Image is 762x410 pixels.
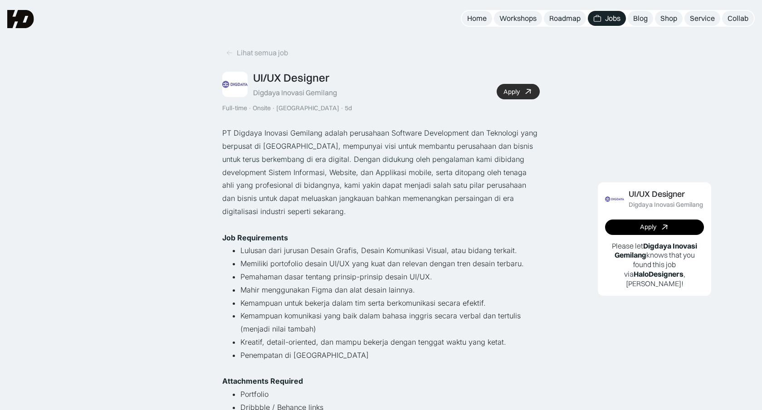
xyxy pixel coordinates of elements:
div: Full-time [222,104,247,112]
strong: Attachments Required [222,376,303,386]
div: Collab [728,14,748,23]
a: Home [462,11,492,26]
a: Apply [605,220,704,235]
b: HaloDesigners [634,269,684,278]
li: Memiliki portofolio desain UI/UX yang kuat dan relevan dengan tren desain terbaru. [240,257,540,270]
img: Job Image [605,190,624,209]
div: Digdaya Inovasi Gemilang [629,201,703,209]
strong: Job Requirements [222,233,288,242]
a: Collab [722,11,754,26]
div: Jobs [605,14,620,23]
a: Apply [497,84,540,99]
img: Job Image [222,72,248,97]
a: Service [684,11,720,26]
a: Shop [655,11,683,26]
div: UI/UX Designer [253,71,329,84]
a: Blog [628,11,653,26]
b: Digdaya Inovasi Gemilang [615,241,698,260]
li: Kreatif, detail-oriented, dan mampu bekerja dengan tenggat waktu yang ketat. [240,336,540,349]
a: Lihat semua job [222,45,292,60]
div: [GEOGRAPHIC_DATA] [276,104,339,112]
p: ‍ [222,218,540,231]
a: Workshops [494,11,542,26]
div: Blog [633,14,648,23]
a: Roadmap [544,11,586,26]
div: Onsite [253,104,271,112]
li: Penempatan di [GEOGRAPHIC_DATA] [240,349,540,375]
div: Workshops [499,14,537,23]
li: Mahir menggunakan Figma dan alat desain lainnya. [240,283,540,297]
li: Kemampuan komunikasi yang baik dalam bahasa inggris secara verbal dan tertulis (menjadi nilai tam... [240,309,540,336]
div: Shop [660,14,677,23]
a: Jobs [588,11,626,26]
div: · [248,104,252,112]
div: Lihat semua job [237,48,288,58]
li: Kemampuan untuk bekerja dalam tim serta berkomunikasi secara efektif. [240,297,540,310]
div: Roadmap [549,14,581,23]
div: Service [690,14,715,23]
li: Portfolio [240,388,540,401]
div: UI/UX Designer [629,190,685,199]
div: 5d [345,104,352,112]
p: PT Digdaya Inovasi Gemilang adalah perusahaan Software Development dan Teknologi yang berpusat di... [222,127,540,218]
li: Lulusan dari jurusan Desain Grafis, Desain Komunikasi Visual, atau bidang terkait. [240,244,540,257]
div: · [340,104,344,112]
div: Apply [640,223,656,231]
p: Please let knows that you found this job via , [PERSON_NAME]! [605,241,704,288]
div: Apply [503,88,520,96]
div: · [272,104,275,112]
div: Home [467,14,487,23]
div: Digdaya Inovasi Gemilang [253,88,337,98]
li: Pemahaman dasar tentang prinsip-prinsip desain UI/UX. [240,270,540,283]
